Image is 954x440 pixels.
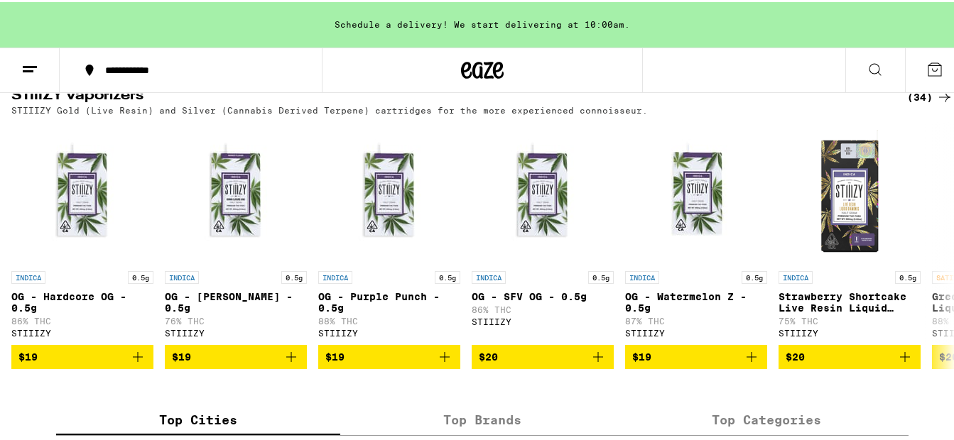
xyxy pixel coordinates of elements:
[907,87,953,104] a: (34)
[472,343,614,367] button: Add to bag
[318,120,460,343] a: Open page for OG - Purple Punch - 0.5g from STIIIZY
[11,87,884,104] h2: STIIIZY Vaporizers
[18,349,38,361] span: $19
[632,349,651,361] span: $19
[11,104,648,113] p: STIIIZY Gold (Live Resin) and Silver (Cannabis Derived Terpene) cartridges for the more experienc...
[472,120,614,343] a: Open page for OG - SFV OG - 0.5g from STIIIZY
[11,314,153,324] p: 86% THC
[165,314,307,324] p: 76% THC
[786,349,805,361] span: $20
[779,120,921,343] a: Open page for Strawberry Shortcake Live Resin Liquid Diamonds - 0.5g from STIIIZY
[318,343,460,367] button: Add to bag
[625,314,767,324] p: 87% THC
[625,120,767,262] img: STIIIZY - OG - Watermelon Z - 0.5g
[625,120,767,343] a: Open page for OG - Watermelon Z - 0.5g from STIIIZY
[11,120,153,343] a: Open page for OG - Hardcore OG - 0.5g from STIIIZY
[779,289,921,312] p: Strawberry Shortcake Live Resin Liquid Diamonds - 0.5g
[165,343,307,367] button: Add to bag
[281,269,307,282] p: 0.5g
[779,343,921,367] button: Add to bag
[11,269,45,282] p: INDICA
[11,343,153,367] button: Add to bag
[318,289,460,312] p: OG - Purple Punch - 0.5g
[625,343,767,367] button: Add to bag
[625,269,659,282] p: INDICA
[318,120,460,262] img: STIIIZY - OG - Purple Punch - 0.5g
[779,314,921,324] p: 75% THC
[165,269,199,282] p: INDICA
[779,120,921,262] img: STIIIZY - Strawberry Shortcake Live Resin Liquid Diamonds - 0.5g
[472,269,506,282] p: INDICA
[340,402,624,433] label: Top Brands
[472,289,614,300] p: OG - SFV OG - 0.5g
[9,10,102,21] span: Hi. Need any help?
[165,289,307,312] p: OG - [PERSON_NAME] - 0.5g
[318,269,352,282] p: INDICA
[56,402,909,434] div: tabs
[165,120,307,262] img: STIIIZY - OG - King Louis XIII - 0.5g
[779,326,921,336] div: STIIIZY
[172,349,191,361] span: $19
[588,269,614,282] p: 0.5g
[11,120,153,262] img: STIIIZY - OG - Hardcore OG - 0.5g
[318,314,460,324] p: 88% THC
[325,349,345,361] span: $19
[128,269,153,282] p: 0.5g
[11,289,153,312] p: OG - Hardcore OG - 0.5g
[742,269,767,282] p: 0.5g
[11,326,153,336] div: STIIIZY
[895,269,921,282] p: 0.5g
[318,326,460,336] div: STIIIZY
[625,289,767,312] p: OG - Watermelon Z - 0.5g
[435,269,460,282] p: 0.5g
[472,315,614,324] div: STIIIZY
[472,120,614,262] img: STIIIZY - OG - SFV OG - 0.5g
[624,402,909,433] label: Top Categories
[625,326,767,336] div: STIIIZY
[56,402,340,433] label: Top Cities
[779,269,813,282] p: INDICA
[165,326,307,336] div: STIIIZY
[479,349,498,361] span: $20
[165,120,307,343] a: Open page for OG - King Louis XIII - 0.5g from STIIIZY
[472,303,614,312] p: 86% THC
